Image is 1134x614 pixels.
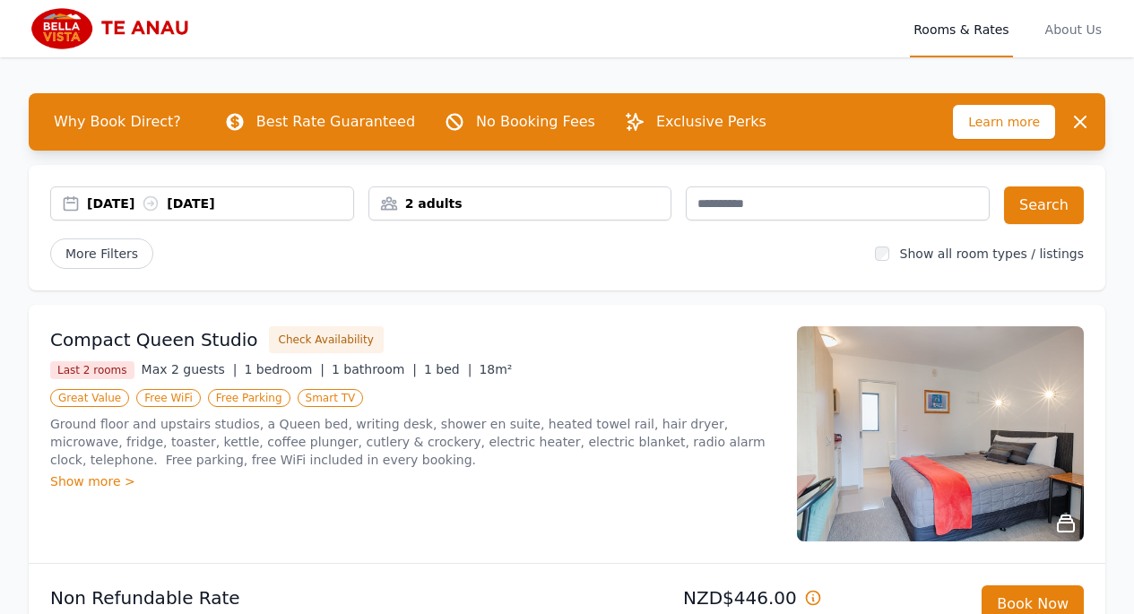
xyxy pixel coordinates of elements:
p: Non Refundable Rate [50,585,560,610]
span: 1 bedroom | [244,362,325,376]
div: Show more > [50,472,775,490]
div: 2 adults [369,195,671,212]
span: 18m² [479,362,512,376]
span: 1 bathroom | [332,362,417,376]
button: Search [1004,186,1084,224]
p: No Booking Fees [476,111,595,133]
span: Last 2 rooms [50,361,134,379]
h3: Compact Queen Studio [50,327,258,352]
span: Why Book Direct? [39,104,195,140]
span: Smart TV [298,389,364,407]
p: NZD$446.00 [575,585,822,610]
span: 1 bed | [424,362,472,376]
span: Learn more [953,105,1055,139]
img: Bella Vista Te Anau [29,7,202,50]
button: Check Availability [269,326,384,353]
p: Best Rate Guaranteed [256,111,415,133]
p: Exclusive Perks [656,111,766,133]
p: Ground floor and upstairs studios, a Queen bed, writing desk, shower en suite, heated towel rail,... [50,415,775,469]
span: Free Parking [208,389,290,407]
div: [DATE] [DATE] [87,195,353,212]
span: Free WiFi [136,389,201,407]
span: Great Value [50,389,129,407]
span: More Filters [50,238,153,269]
span: Max 2 guests | [142,362,238,376]
label: Show all room types / listings [900,246,1084,261]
